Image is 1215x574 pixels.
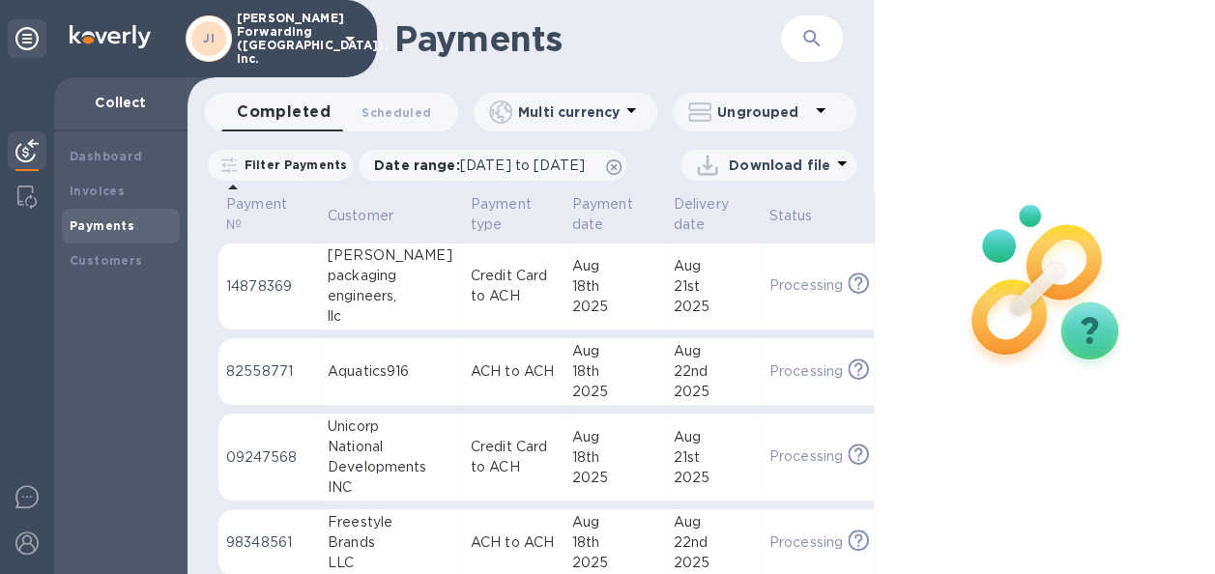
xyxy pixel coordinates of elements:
div: Aug [572,256,658,276]
p: Payment type [471,194,532,235]
div: 2025 [572,468,658,488]
p: Payment № [226,194,287,235]
b: Customers [70,253,143,268]
div: engineers, [328,286,455,306]
div: 22nd [674,361,754,382]
div: 2025 [674,297,754,317]
p: Ungrouped [717,102,809,122]
div: National [328,437,455,457]
p: Processing [769,446,843,467]
div: Aug [674,512,754,532]
span: Status [769,206,838,226]
p: Delivery date [674,194,729,235]
span: Payment date [572,194,658,235]
p: Credit Card to ACH [471,266,557,306]
div: 2025 [674,382,754,402]
div: 21st [674,276,754,297]
p: [PERSON_NAME] Forwarding ([GEOGRAPHIC_DATA]), Inc. [237,12,333,66]
img: Logo [70,25,151,48]
p: 98348561 [226,532,312,553]
p: 09247568 [226,447,312,468]
span: Delivery date [674,194,754,235]
p: Processing [769,361,843,382]
div: Aug [674,256,754,276]
div: 2025 [572,553,658,573]
div: Aug [572,341,658,361]
div: 2025 [572,297,658,317]
span: Completed [237,99,331,126]
p: ACH to ACH [471,361,557,382]
b: Invoices [70,184,125,198]
div: Aug [674,427,754,447]
p: Download file [729,156,830,175]
b: JI [203,31,215,45]
div: 21st [674,447,754,468]
div: 22nd [674,532,754,553]
div: Aug [572,427,658,447]
p: Processing [769,275,843,296]
div: 2025 [572,382,658,402]
div: Brands [328,532,455,553]
div: Aug [674,341,754,361]
div: 18th [572,532,658,553]
b: Payments [70,218,134,233]
span: Payment № [226,194,312,235]
div: 18th [572,276,658,297]
span: [DATE] to [DATE] [460,158,585,173]
p: Credit Card to ACH [471,437,557,477]
div: LLC [328,553,455,573]
p: 82558771 [226,361,312,382]
p: Multi currency [518,102,620,122]
p: 14878369 [226,276,312,297]
p: Payment date [572,194,633,235]
div: Developments [328,457,455,477]
div: 18th [572,447,658,468]
div: 2025 [674,553,754,573]
h1: Payments [394,18,753,59]
div: llc [328,306,455,327]
div: Date range:[DATE] to [DATE] [359,150,626,181]
p: Processing [769,532,843,553]
p: Status [769,206,813,226]
span: Customer [328,206,419,226]
p: Filter Payments [237,157,347,173]
div: Unpin categories [8,19,46,58]
p: ACH to ACH [471,532,557,553]
div: [PERSON_NAME] [328,245,455,266]
div: 18th [572,361,658,382]
p: Date range : [374,156,594,175]
div: Aug [572,512,658,532]
span: Payment type [471,194,557,235]
div: Unicorp [328,416,455,437]
b: Dashboard [70,149,143,163]
p: Customer [328,206,393,226]
p: Collect [70,93,172,112]
div: Freestyle [328,512,455,532]
div: INC [328,477,455,498]
div: Aquatics916 [328,361,455,382]
div: 2025 [674,468,754,488]
span: Scheduled [362,102,431,123]
div: packaging [328,266,455,286]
